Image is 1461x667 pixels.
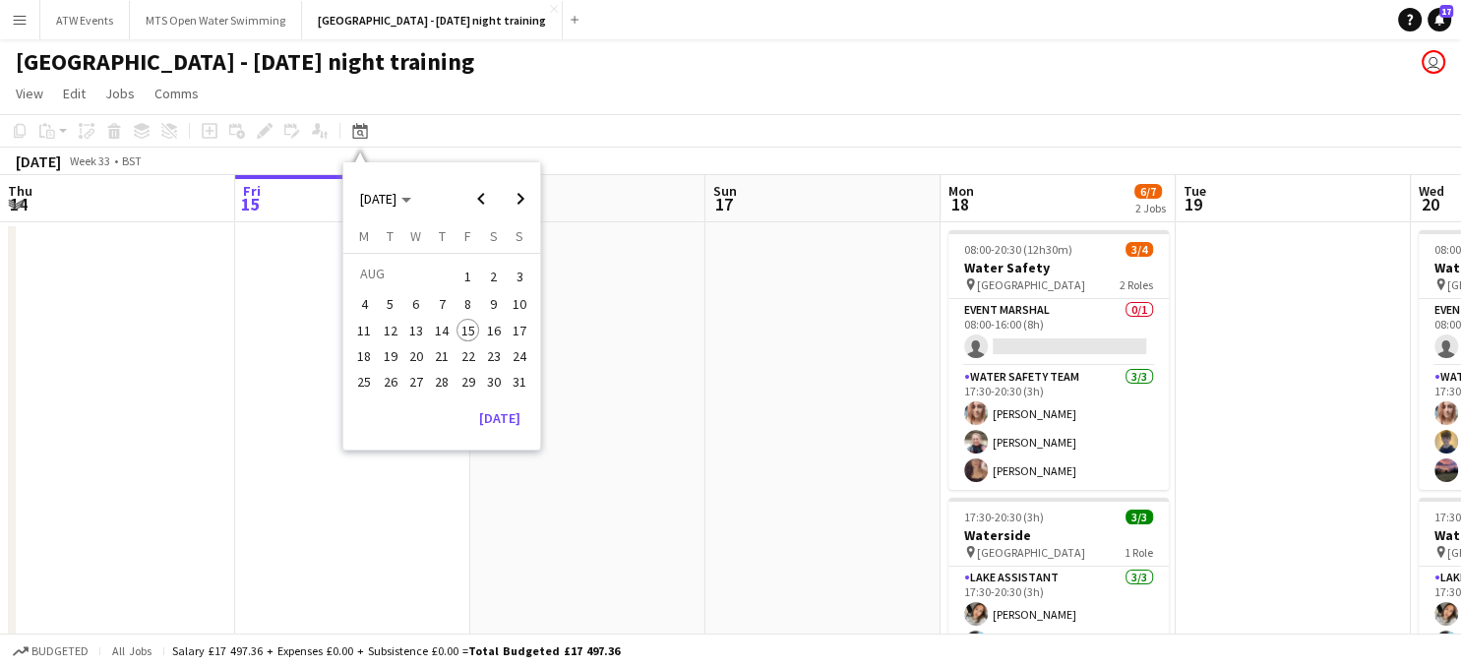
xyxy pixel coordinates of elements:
a: 17 [1428,8,1451,31]
button: 16-08-2025 [481,318,507,343]
span: 22 [457,344,480,368]
span: 20 [404,344,428,368]
button: Choose month and year [352,181,419,216]
button: 02-08-2025 [481,261,507,291]
button: 05-08-2025 [377,291,402,317]
div: Salary £17 497.36 + Expenses £0.00 + Subsistence £0.00 = [172,643,620,658]
span: 6/7 [1134,184,1162,199]
span: M [359,227,369,245]
span: 15 [240,193,261,215]
button: Next month [501,179,540,218]
button: 07-08-2025 [429,291,455,317]
button: 28-08-2025 [429,369,455,394]
span: W [410,227,421,245]
div: BST [122,153,142,168]
span: 14 [5,193,32,215]
span: 11 [353,319,377,342]
span: Edit [63,85,86,102]
button: 20-08-2025 [403,343,429,369]
button: 09-08-2025 [481,291,507,317]
span: 3/4 [1126,242,1153,257]
button: 19-08-2025 [377,343,402,369]
button: 31-08-2025 [507,369,532,394]
span: Total Budgeted £17 497.36 [468,643,620,658]
button: 18-08-2025 [351,343,377,369]
span: 7 [430,293,454,317]
button: 01-08-2025 [455,261,480,291]
span: 8 [457,293,480,317]
button: 13-08-2025 [403,318,429,343]
button: 24-08-2025 [507,343,532,369]
span: T [387,227,394,245]
a: View [8,81,51,106]
button: ATW Events [40,1,130,39]
span: 27 [404,370,428,394]
button: Previous month [461,179,501,218]
button: 10-08-2025 [507,291,532,317]
button: 22-08-2025 [455,343,480,369]
h3: Water Safety [948,259,1169,276]
a: Comms [147,81,207,106]
span: Budgeted [31,644,89,658]
span: Week 33 [65,153,114,168]
span: 30 [482,370,506,394]
button: 21-08-2025 [429,343,455,369]
h3: Waterside [948,526,1169,544]
span: Wed [1419,182,1444,200]
span: 1 [457,263,480,290]
span: 13 [404,319,428,342]
span: 6 [404,293,428,317]
span: 17 [1439,5,1453,18]
span: 5 [379,293,402,317]
span: 20 [1416,193,1444,215]
button: Budgeted [10,640,91,662]
div: 2 Jobs [1135,201,1166,215]
button: 15-08-2025 [455,318,480,343]
span: 3 [508,263,531,290]
span: 15 [457,319,480,342]
span: Sun [713,182,737,200]
h1: [GEOGRAPHIC_DATA] - [DATE] night training [16,47,474,77]
span: Jobs [105,85,135,102]
span: 19 [379,344,402,368]
app-card-role: Event Marshal0/108:00-16:00 (8h) [948,299,1169,366]
span: 17:30-20:30 (3h) [964,510,1044,524]
span: 23 [482,344,506,368]
span: S [516,227,523,245]
span: T [439,227,446,245]
span: 08:00-20:30 (12h30m) [964,242,1072,257]
span: [GEOGRAPHIC_DATA] [977,277,1085,292]
span: 10 [508,293,531,317]
span: 19 [1181,193,1206,215]
button: 25-08-2025 [351,369,377,394]
a: Edit [55,81,93,106]
span: 29 [457,370,480,394]
button: 11-08-2025 [351,318,377,343]
span: 1 Role [1125,545,1153,560]
div: [DATE] [16,152,61,171]
span: Mon [948,182,974,200]
span: 12 [379,319,402,342]
span: 2 [482,263,506,290]
button: 29-08-2025 [455,369,480,394]
button: 17-08-2025 [507,318,532,343]
span: S [490,227,498,245]
span: 17 [508,319,531,342]
button: [GEOGRAPHIC_DATA] - [DATE] night training [302,1,563,39]
button: 04-08-2025 [351,291,377,317]
td: AUG [351,261,455,291]
app-job-card: 08:00-20:30 (12h30m)3/4Water Safety [GEOGRAPHIC_DATA]2 RolesEvent Marshal0/108:00-16:00 (8h) Wate... [948,230,1169,490]
button: [DATE] [471,402,528,434]
span: 21 [430,344,454,368]
button: 27-08-2025 [403,369,429,394]
span: 26 [379,370,402,394]
button: 06-08-2025 [403,291,429,317]
span: 25 [353,370,377,394]
span: [DATE] [360,190,396,208]
button: 08-08-2025 [455,291,480,317]
button: 03-08-2025 [507,261,532,291]
button: 26-08-2025 [377,369,402,394]
button: 12-08-2025 [377,318,402,343]
a: Jobs [97,81,143,106]
span: 31 [508,370,531,394]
